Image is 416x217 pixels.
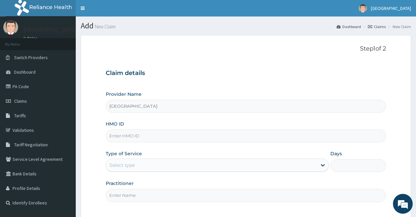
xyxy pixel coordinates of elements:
a: Online [23,36,39,41]
img: User Image [359,4,367,13]
label: HMO ID [106,121,124,127]
a: Dashboard [337,24,361,29]
p: [GEOGRAPHIC_DATA] [23,27,77,33]
span: Tariff Negotiation [14,142,48,148]
h3: Claim details [106,70,386,77]
label: Provider Name [106,91,142,97]
span: Tariffs [14,113,26,119]
label: Practitioner [106,180,134,187]
p: Step 1 of 2 [106,45,386,53]
span: [GEOGRAPHIC_DATA] [371,5,411,11]
small: New Claim [94,24,116,29]
label: Days [330,150,342,157]
span: Claims [14,98,27,104]
h1: Add [81,21,411,30]
div: Select type [109,162,135,168]
img: User Image [3,20,18,35]
span: Switch Providers [14,54,48,60]
input: Enter Name [106,189,386,202]
li: New Claim [386,24,411,29]
span: Dashboard [14,69,36,75]
label: Type of Service [106,150,142,157]
a: Claims [368,24,386,29]
input: Enter HMO ID [106,129,386,142]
